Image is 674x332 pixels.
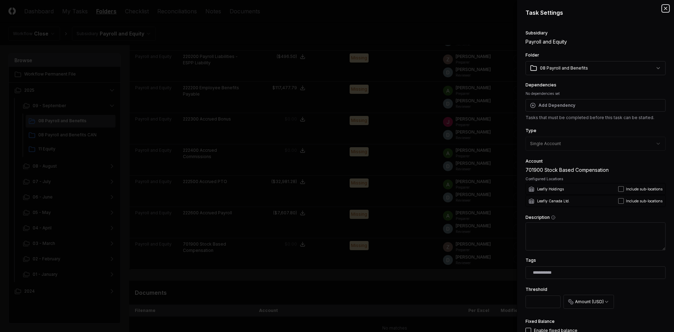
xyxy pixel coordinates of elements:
[526,128,536,133] label: Type
[526,287,547,292] label: Threshold
[526,319,555,324] label: Fixed Balance
[526,52,539,58] label: Folder
[526,166,666,174] div: 701900 Stock Based Compensation
[626,187,662,192] label: Include sub-locations
[626,198,662,204] label: Include sub-locations
[526,176,666,182] div: Configured Locations
[526,258,536,263] label: Tags
[526,82,556,87] label: Dependencies
[526,115,666,121] p: Tasks that must be completed before this task can be started.
[526,31,666,35] div: Subsidiary
[537,198,570,204] span: Leafly Canada Ltd.
[537,187,564,192] span: Leafly Holdings
[526,215,666,220] label: Description
[551,215,555,220] button: Description
[526,8,666,17] h2: Task Settings
[526,91,666,96] div: No dependencies set
[526,38,666,45] div: Payroll and Equity
[526,99,666,112] button: Add Dependency
[526,159,666,163] div: Account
